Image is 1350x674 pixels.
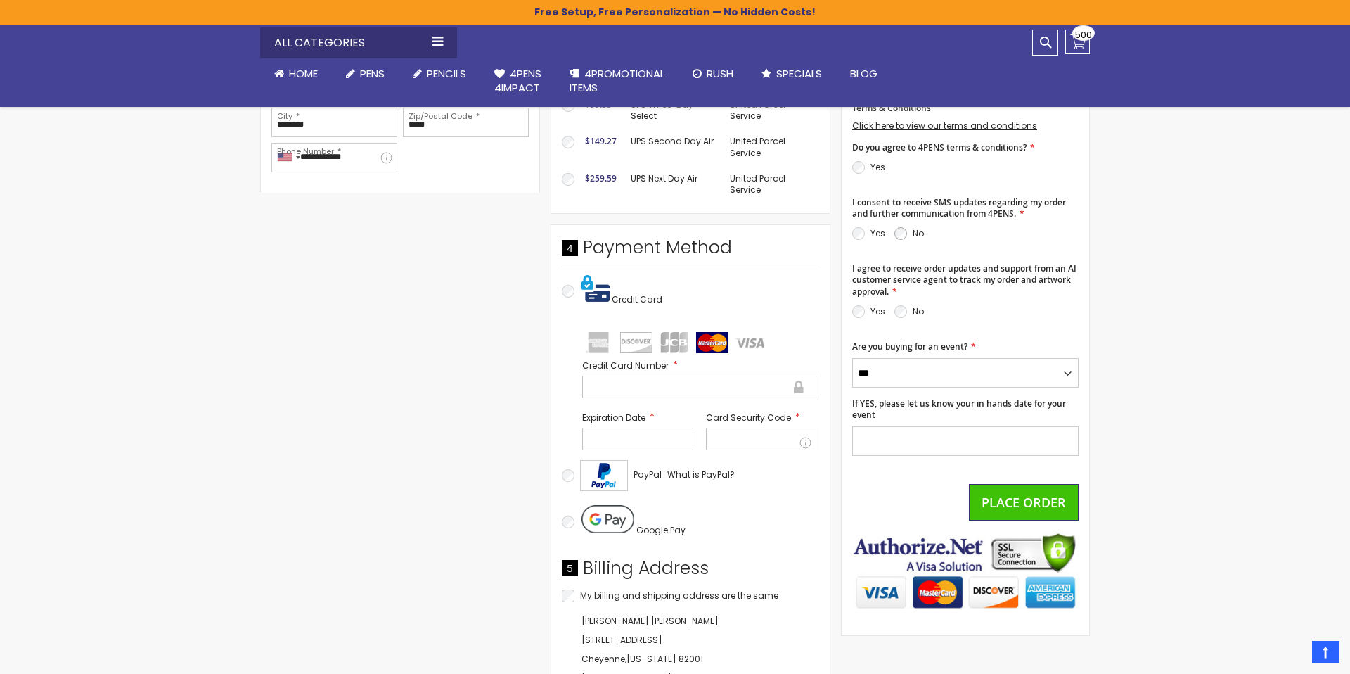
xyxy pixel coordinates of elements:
[836,58,892,89] a: Blog
[969,484,1079,521] button: Place Order
[620,332,652,353] img: discover
[870,227,885,239] label: Yes
[260,58,332,89] a: Home
[723,166,819,203] td: United Parcel Service
[667,469,735,481] span: What is PayPal?
[555,58,679,104] a: 4PROMOTIONALITEMS
[585,172,617,184] span: $259.59
[562,557,819,587] div: Billing Address
[581,382,792,392] iframe: To enrich screen reader interactions, please activate Accessibility in Grammarly extension settings
[480,58,555,104] a: 4Pens4impact
[913,227,924,239] label: No
[427,66,466,81] span: Pencils
[562,236,819,267] div: Payment Method
[624,92,723,129] td: UPS Three-Day Select
[360,66,385,81] span: Pens
[667,466,735,483] a: What is PayPal?
[1075,28,1092,42] span: 500
[852,141,1027,153] span: Do you agree to 4PENS terms & conditions?
[626,653,676,665] span: [US_STATE]
[852,262,1076,297] span: I agree to receive order updates and support from an AI customer service agent to track my order ...
[1312,641,1339,663] a: Top
[747,58,836,89] a: Specials
[982,494,1066,511] span: Place Order
[852,196,1066,220] span: I consent to receive SMS updates regarding my order and further communication from 4PENS.
[260,27,457,58] div: All Categories
[723,92,819,129] td: United Parcel Service
[707,66,733,81] span: Rush
[624,129,723,165] td: UPS Second Day Air
[585,135,617,147] span: $149.27
[913,305,924,317] label: No
[636,524,686,536] span: Google Pay
[852,341,967,352] span: Are you buying for an event?
[580,590,778,602] span: My billing and shipping address are the same
[582,359,816,372] label: Credit Card Number
[792,379,805,395] div: Secure transaction
[612,293,662,305] span: Credit Card
[570,66,664,95] span: 4PROMOTIONAL ITEMS
[581,505,634,533] img: Pay with Google Pay
[634,469,662,481] span: PayPal
[582,332,615,353] img: amex
[717,434,806,444] iframe: To enrich screen reader interactions, please activate Accessibility in Grammarly extension settings
[1065,30,1090,54] a: 500
[658,332,690,353] img: jcb
[272,144,304,172] div: United States: +1
[776,66,822,81] span: Specials
[870,305,885,317] label: Yes
[289,66,318,81] span: Home
[734,332,766,353] img: visa
[852,102,931,114] span: Terms & Conditions
[723,129,819,165] td: United Parcel Service
[852,120,1037,132] a: Click here to view our terms and conditions
[679,58,747,89] a: Rush
[581,274,610,303] img: Pay with credit card
[852,398,1066,421] span: If YES, please let us know your in hands date for your event
[399,58,480,89] a: Pencils
[580,460,628,491] img: Acceptance Mark
[706,411,817,424] label: Card Security Code
[494,66,541,95] span: 4Pens 4impact
[332,58,399,89] a: Pens
[870,161,885,173] label: Yes
[696,332,728,353] img: mastercard
[624,166,723,203] td: UPS Next Day Air
[582,411,693,424] label: Expiration Date
[850,66,877,81] span: Blog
